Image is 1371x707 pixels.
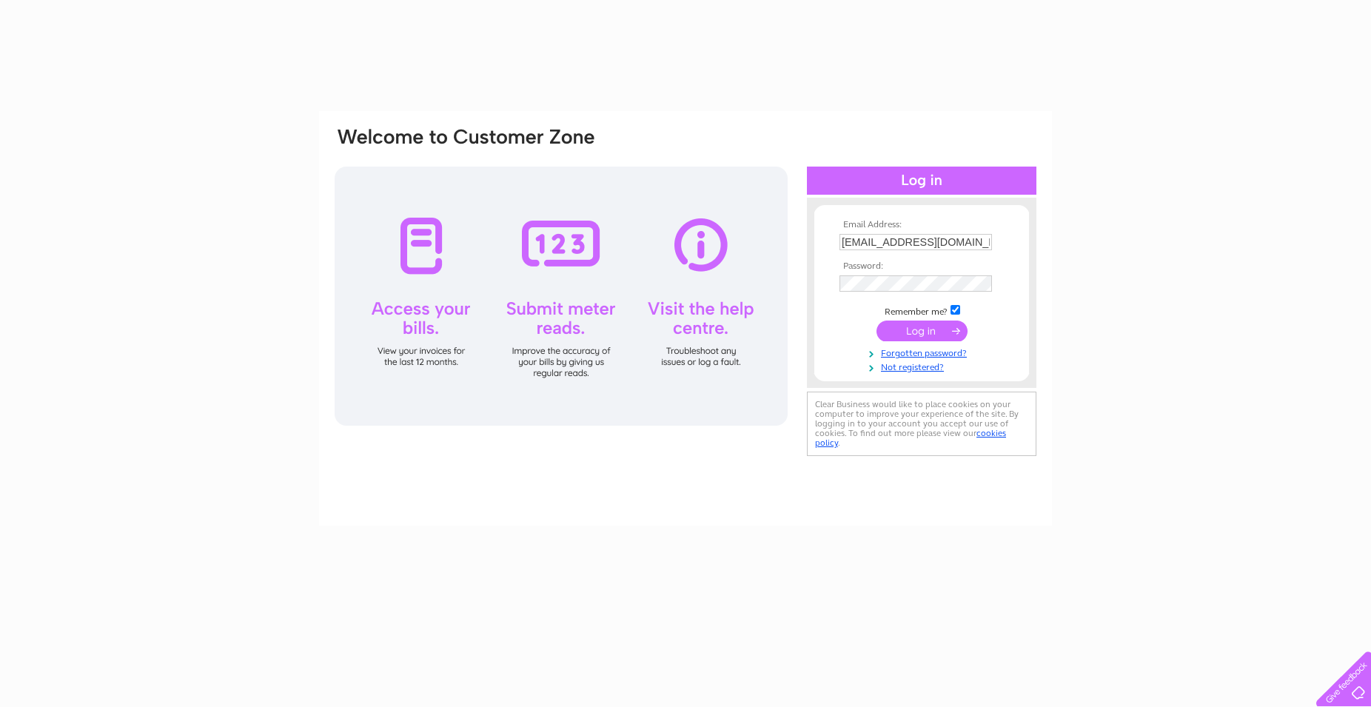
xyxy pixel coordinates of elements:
th: Password: [836,261,1008,272]
a: cookies policy [815,428,1006,448]
a: Forgotten password? [839,345,1008,359]
td: Remember me? [836,303,1008,318]
div: Clear Business would like to place cookies on your computer to improve your experience of the sit... [807,392,1036,456]
a: Not registered? [839,359,1008,373]
input: Submit [876,321,968,341]
th: Email Address: [836,220,1008,230]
